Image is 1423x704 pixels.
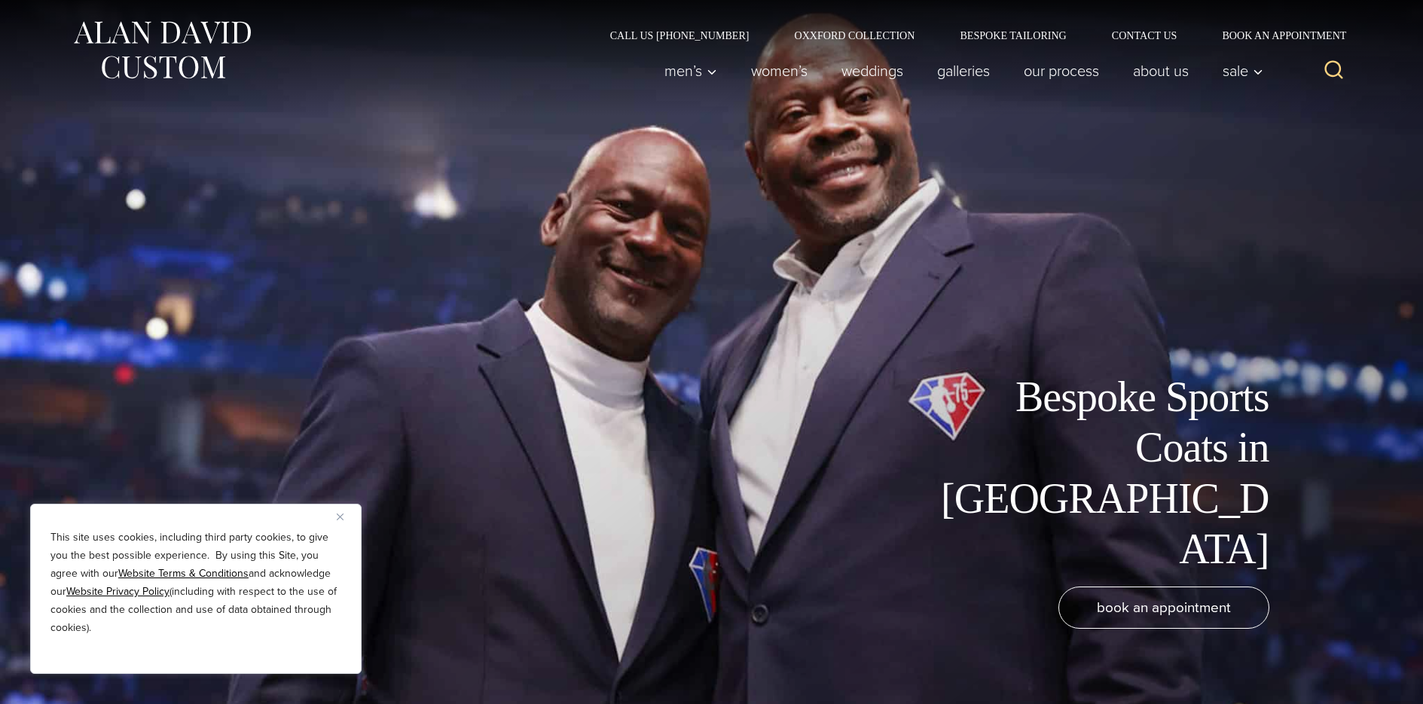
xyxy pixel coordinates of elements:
a: Bespoke Tailoring [937,30,1089,41]
a: book an appointment [1058,587,1269,629]
a: Contact Us [1089,30,1200,41]
span: Men’s [664,63,717,78]
span: Sale [1223,63,1263,78]
a: Book an Appointment [1199,30,1351,41]
button: View Search Form [1316,53,1352,89]
a: About Us [1116,56,1205,86]
a: Oxxford Collection [771,30,937,41]
a: weddings [824,56,920,86]
a: Website Terms & Conditions [118,565,249,581]
a: Our Process [1006,56,1116,86]
nav: Secondary Navigation [588,30,1352,41]
a: Galleries [920,56,1006,86]
nav: Primary Navigation [647,56,1271,86]
a: Women’s [734,56,824,86]
img: Alan David Custom [72,17,252,84]
span: book an appointment [1097,596,1231,618]
a: Call Us [PHONE_NUMBER] [588,30,772,41]
p: This site uses cookies, including third party cookies, to give you the best possible experience. ... [50,529,341,637]
a: Website Privacy Policy [66,584,169,599]
h1: Bespoke Sports Coats in [GEOGRAPHIC_DATA] [930,372,1269,574]
img: Close [337,514,344,520]
button: Close [337,507,355,526]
